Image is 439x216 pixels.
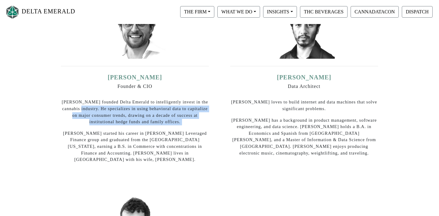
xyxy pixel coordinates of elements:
a: THC BEVERAGES [298,9,349,14]
h6: Data Architect [230,83,378,89]
a: DELTA EMERALD [5,2,75,22]
button: INSIGHTS [263,6,297,18]
button: WHAT WE DO [217,6,260,18]
p: [PERSON_NAME] has a background in product management, software engineering, and data science. [PE... [230,117,378,157]
button: DISPATCH [402,6,433,18]
a: DISPATCH [400,9,434,14]
p: [PERSON_NAME] started his career in [PERSON_NAME] Leveraged Finance group and graduated from the ... [61,130,209,163]
a: [PERSON_NAME] [108,74,162,81]
button: THC BEVERAGES [300,6,348,18]
button: THE FIRM [180,6,214,18]
a: CANNADATACON [349,9,400,14]
button: CANNADATACON [351,6,399,18]
a: [PERSON_NAME] [277,74,331,81]
p: [PERSON_NAME] founded Delta Emerald to intelligently invest in the cannabis industry. He speciali... [61,99,209,125]
h6: Founder & CIO [61,83,209,89]
p: [PERSON_NAME] loves to build internet and data machines that solve significant problems. [230,99,378,112]
img: Logo [5,4,20,20]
